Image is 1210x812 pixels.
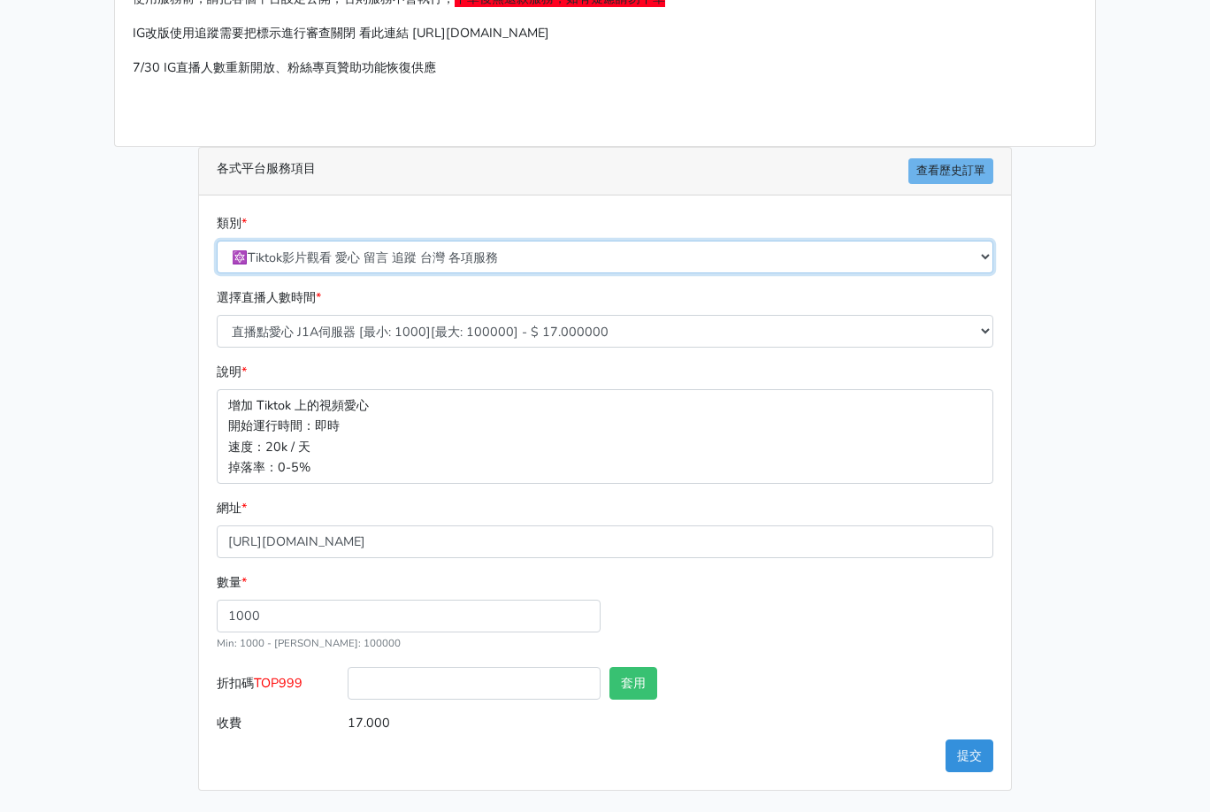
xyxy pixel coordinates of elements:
p: IG改版使用追蹤需要把標示進行審查關閉 看此連結 [URL][DOMAIN_NAME] [133,23,1077,43]
span: TOP999 [254,674,302,692]
label: 收費 [212,707,343,739]
label: 類別 [217,213,247,234]
label: 網址 [217,498,247,518]
div: 各式平台服務項目 [199,148,1011,195]
label: 說明 [217,362,247,382]
a: 查看歷史訂單 [908,158,993,184]
label: 折扣碼 [212,667,343,707]
p: 增加 Tiktok 上的視頻愛心 開始運行時間：即時 速度：20k / 天 掉落率：0-5% [217,389,993,483]
button: 套用 [609,667,657,700]
small: Min: 1000 - [PERSON_NAME]: 100000 [217,636,401,650]
button: 提交 [946,739,993,772]
input: 這邊填入網址 [217,525,993,558]
label: 選擇直播人數時間 [217,287,321,308]
p: 7/30 IG直播人數重新開放、粉絲專頁贊助功能恢復供應 [133,57,1077,78]
label: 數量 [217,572,247,593]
